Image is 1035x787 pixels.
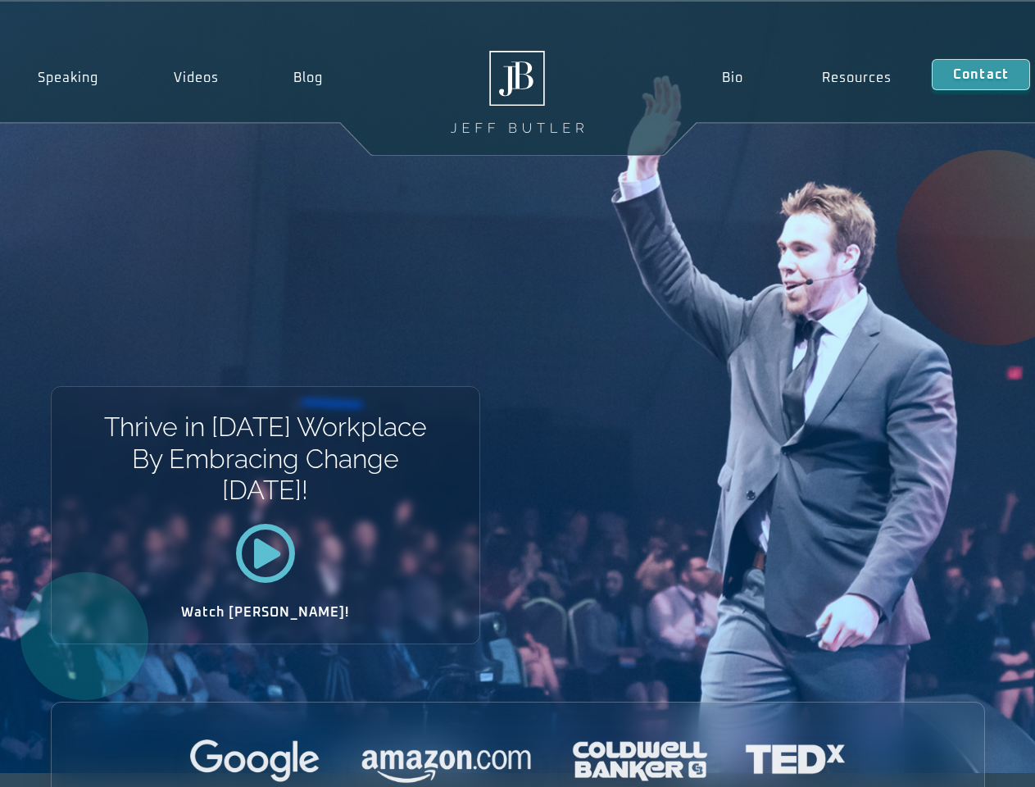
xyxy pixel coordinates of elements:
span: Contact [953,68,1009,81]
h2: Watch [PERSON_NAME]! [109,606,422,619]
a: Videos [136,59,256,97]
a: Contact [932,59,1030,90]
h1: Thrive in [DATE] Workplace By Embracing Change [DATE]! [102,412,428,506]
a: Resources [783,59,932,97]
a: Bio [682,59,783,97]
a: Blog [256,59,361,97]
nav: Menu [682,59,931,97]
